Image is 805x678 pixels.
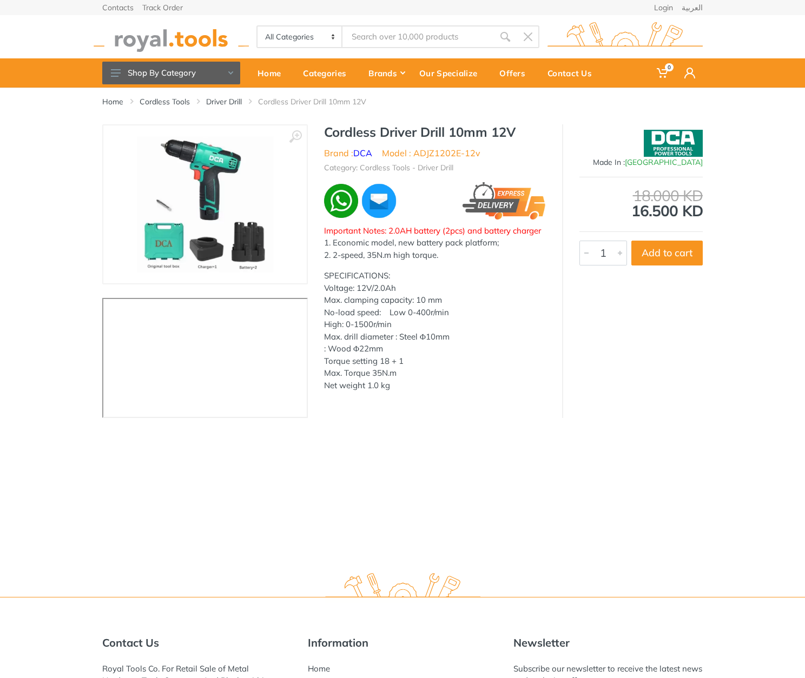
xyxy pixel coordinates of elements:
[324,124,546,140] h1: Cordless Driver Drill 10mm 12V
[492,62,540,84] div: Offers
[140,96,190,107] a: Cordless Tools
[631,241,703,265] button: Add to cart
[540,58,606,88] a: Contact Us
[324,225,541,236] span: Important Notes: 2.0AH battery (2pcs) and battery charger
[295,58,361,88] a: Categories
[308,663,330,674] a: Home
[547,22,703,52] img: royal.tools Logo
[463,182,546,220] img: express.png
[353,148,372,158] a: DCA
[325,573,480,603] img: royal.tools Logo
[579,188,703,203] div: 18.000 KD
[324,237,546,261] p: 1. Economic model, new battery pack platform; 2. 2-speed, 35N.m high torque.
[142,4,183,11] a: Track Order
[360,182,398,220] img: ma.webp
[649,58,677,88] a: 0
[682,4,703,11] a: العربية
[513,636,703,649] h5: Newsletter
[102,636,292,649] h5: Contact Us
[295,62,361,84] div: Categories
[654,4,673,11] a: Login
[258,26,342,47] select: Category
[250,62,295,84] div: Home
[492,58,540,88] a: Offers
[382,147,480,159] li: Model : ADJZ1202E-12v
[412,62,492,84] div: Our Specialize
[324,147,372,159] li: Brand :
[308,636,497,649] h5: Information
[102,96,123,107] a: Home
[258,96,382,107] li: Cordless Driver Drill 10mm 12V
[579,188,703,218] div: 16.500 KD
[361,62,412,84] div: Brands
[324,270,546,391] p: SPECIFICATIONS: Voltage: 12V/2.0Ah Max. clamping capacity: 10 mm No-load speed: Low 0-400r/min Hi...
[206,96,242,107] a: Driver Drill
[324,184,358,218] img: wa.webp
[250,58,295,88] a: Home
[665,63,674,71] span: 0
[102,96,703,107] nav: breadcrumb
[94,22,249,52] img: royal.tools Logo
[324,162,453,174] li: Category: Cordless Tools - Driver Drill
[412,58,492,88] a: Our Specialize
[579,157,703,168] div: Made In :
[102,4,134,11] a: Contacts
[644,130,703,157] img: DCA
[137,136,273,272] img: Royal Tools - Cordless Driver Drill 10mm 12V
[540,62,606,84] div: Contact Us
[102,62,240,84] button: Shop By Category
[342,25,494,48] input: Site search
[625,157,703,167] span: [GEOGRAPHIC_DATA]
